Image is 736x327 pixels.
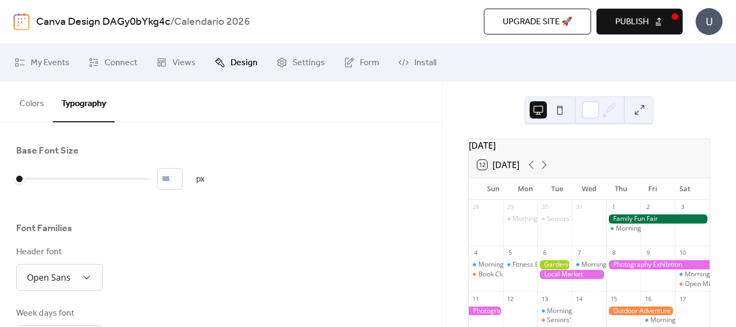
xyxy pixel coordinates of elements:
[506,295,515,303] div: 12
[469,270,503,279] div: Book Club Gathering
[474,157,523,172] button: 12[DATE]
[606,307,675,316] div: Outdoor Adventure Day
[16,246,101,259] div: Header font
[512,260,566,269] div: Fitness Bootcamp
[31,57,70,69] span: My Events
[506,249,515,257] div: 5
[390,48,445,77] a: Install
[105,57,137,69] span: Connect
[606,260,710,269] div: Photography Exhibition
[606,214,710,224] div: Family Fun Fair
[472,249,480,257] div: 4
[572,260,606,269] div: Morning Yoga Bliss
[503,214,538,224] div: Morning Yoga Bliss
[484,9,591,34] button: Upgrade site 🚀
[469,307,503,316] div: Photography Exhibition
[11,81,53,121] button: Colors
[53,81,115,122] button: Typography
[609,203,617,211] div: 1
[16,222,72,235] div: Font Families
[293,57,325,69] span: Settings
[336,48,387,77] a: Form
[503,260,538,269] div: Fitness Bootcamp
[472,203,480,211] div: 28
[503,16,572,29] span: Upgrade site 🚀
[609,295,617,303] div: 15
[537,316,572,325] div: Seniors' Social Tea
[678,203,686,211] div: 3
[641,316,675,325] div: Morning Yoga Bliss
[174,12,250,32] b: Calendario 2026
[477,178,509,200] div: Sun
[16,144,79,157] div: Base Font Size
[478,260,536,269] div: Morning Yoga Bliss
[196,173,205,186] span: px
[596,9,683,34] button: Publish
[573,178,605,200] div: Wed
[512,214,570,224] div: Morning Yoga Bliss
[509,178,541,200] div: Mon
[537,260,572,269] div: Gardening Workshop
[605,178,637,200] div: Thu
[170,12,174,32] b: /
[669,178,701,200] div: Sat
[644,249,652,257] div: 9
[581,260,639,269] div: Morning Yoga Bliss
[472,295,480,303] div: 11
[575,203,583,211] div: 31
[414,57,436,69] span: Install
[36,12,170,32] a: Canva Design DAGy0bYkg4c
[537,270,606,279] div: Local Market
[27,272,71,283] span: Open Sans
[206,48,266,77] a: Design
[16,307,101,320] div: Week days font
[609,249,617,257] div: 8
[637,178,669,200] div: Fri
[360,57,379,69] span: Form
[540,203,548,211] div: 30
[675,270,710,279] div: Morning Yoga Bliss
[541,178,573,200] div: Tue
[616,224,673,233] div: Morning Yoga Bliss
[6,48,78,77] a: My Events
[685,280,731,289] div: Open Mic Night
[148,48,204,77] a: Views
[678,249,686,257] div: 10
[540,295,548,303] div: 13
[537,214,572,224] div: Seniors' Social Tea
[469,260,503,269] div: Morning Yoga Bliss
[547,307,605,316] div: Morning Yoga Bliss
[547,214,603,224] div: Seniors' Social Tea
[80,48,145,77] a: Connect
[575,295,583,303] div: 14
[478,270,540,279] div: Book Club Gathering
[644,203,652,211] div: 2
[675,280,710,289] div: Open Mic Night
[540,249,548,257] div: 6
[606,224,641,233] div: Morning Yoga Bliss
[469,139,710,152] div: [DATE]
[575,249,583,257] div: 7
[506,203,515,211] div: 29
[696,8,723,35] div: U
[644,295,652,303] div: 16
[537,307,572,316] div: Morning Yoga Bliss
[172,57,196,69] span: Views
[13,13,30,30] img: logo
[231,57,258,69] span: Design
[650,316,708,325] div: Morning Yoga Bliss
[678,295,686,303] div: 17
[615,16,649,29] span: Publish
[268,48,333,77] a: Settings
[547,316,603,325] div: Seniors' Social Tea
